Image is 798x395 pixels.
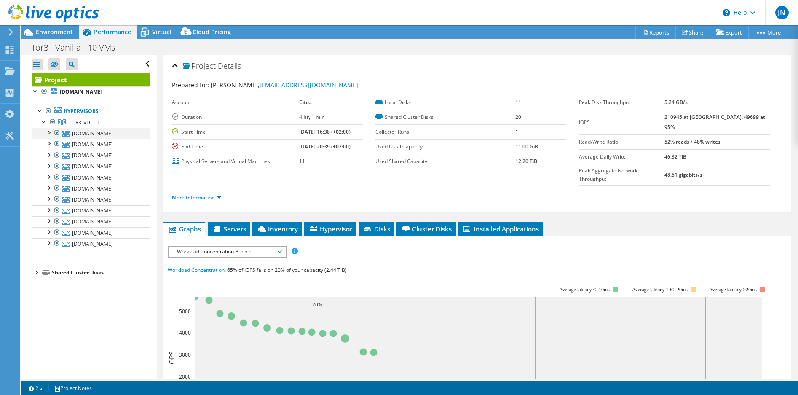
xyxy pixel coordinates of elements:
label: End Time [172,142,299,151]
label: IOPS [579,118,664,126]
label: Local Disks [375,98,515,107]
b: 1 [515,128,518,135]
div: Shared Cluster Disks [52,268,150,278]
a: Export [710,26,749,39]
span: JN [775,6,789,19]
a: [DOMAIN_NAME] [32,139,150,150]
span: Cluster Disks [401,225,452,233]
a: More [748,26,787,39]
b: 52% reads / 48% writes [664,138,720,145]
span: Disks [363,225,390,233]
b: 11.00 GiB [515,143,538,150]
a: More Information [172,194,221,201]
b: 4 hr, 1 min [299,113,325,121]
text: 5000 [179,308,191,315]
label: Start Time [172,128,299,136]
label: Collector Runs [375,128,515,136]
b: 210945 at [GEOGRAPHIC_DATA], 49699 at 95% [664,113,765,131]
span: Cloud Pricing [193,28,231,36]
label: Shared Cluster Disks [375,113,515,121]
a: [DOMAIN_NAME] [32,161,150,172]
svg: \n [723,9,730,16]
span: Inventory [257,225,298,233]
b: 5.24 GB/s [664,99,688,106]
a: [DOMAIN_NAME] [32,238,150,249]
a: [DOMAIN_NAME] [32,183,150,194]
label: Used Shared Capacity [375,157,515,166]
a: Project [32,73,150,86]
label: Average Daily Write [579,153,664,161]
a: [EMAIL_ADDRESS][DOMAIN_NAME] [260,81,358,89]
label: Read/Write Ratio [579,138,664,146]
b: [DATE] 16:38 (+02:00) [299,128,351,135]
span: Performance [94,28,131,36]
text: Average latency >20ms [709,287,757,293]
a: [DOMAIN_NAME] [32,205,150,216]
a: [DOMAIN_NAME] [32,194,150,205]
span: Hypervisor [308,225,352,233]
text: 2000 [179,373,191,380]
span: Details [218,61,241,71]
span: Servers [212,225,246,233]
label: Duration [172,113,299,121]
a: Share [675,26,710,39]
span: Workload Concentration: [168,266,226,274]
text: IOPS [167,351,177,366]
a: Hypervisors [32,106,150,117]
label: Used Local Capacity [375,142,515,151]
a: [DOMAIN_NAME] [32,216,150,227]
b: [DOMAIN_NAME] [60,88,102,95]
b: Citco [299,99,311,106]
b: 11 [299,158,305,165]
span: Environment [36,28,73,36]
b: [DATE] 20:39 (+02:00) [299,143,351,150]
b: 48.51 gigabits/s [664,171,702,178]
b: 46.32 TiB [664,153,686,160]
span: Project [183,62,216,70]
b: 20 [515,113,521,121]
text: 3000 [179,351,191,358]
span: Workload Concentration Bubble [173,247,281,257]
tspan: Average latency 10<=20ms [632,287,688,293]
a: [DOMAIN_NAME] [32,227,150,238]
text: 4000 [179,329,191,336]
a: [DOMAIN_NAME] [32,172,150,183]
a: [DOMAIN_NAME] [32,128,150,139]
span: Installed Applications [462,225,539,233]
label: Prepared for: [172,81,209,89]
b: 12.20 TiB [515,158,537,165]
label: Peak Disk Throughput [579,98,664,107]
span: Virtual [152,28,171,36]
a: TOR3_VDI_01 [32,117,150,128]
span: TOR3_VDI_01 [69,119,99,126]
a: 2 [23,383,49,393]
label: Account [172,98,299,107]
a: Project Notes [48,383,98,393]
h1: Tor3 - Vanilla - 10 VMs [27,43,128,52]
label: Peak Aggregate Network Throughput [579,167,664,183]
a: [DOMAIN_NAME] [32,86,150,97]
label: Physical Servers and Virtual Machines [172,157,299,166]
span: 65% of IOPS falls on 20% of your capacity (2.44 TiB) [227,266,347,274]
b: 11 [515,99,521,106]
a: Reports [635,26,676,39]
tspan: Average latency <=10ms [559,287,610,293]
a: [DOMAIN_NAME] [32,150,150,161]
text: 20% [312,301,322,308]
span: Graphs [168,225,201,233]
span: [PERSON_NAME], [211,81,358,89]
